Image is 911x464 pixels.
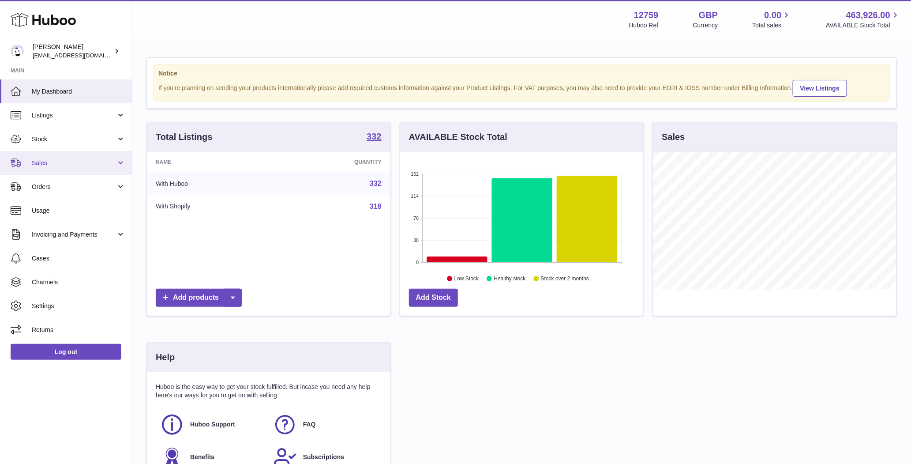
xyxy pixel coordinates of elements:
a: 0.00 Total sales [752,9,791,30]
span: My Dashboard [32,87,125,96]
span: Settings [32,302,125,310]
a: 463,926.00 AVAILABLE Stock Total [826,9,900,30]
span: Subscriptions [303,453,344,461]
div: Huboo Ref [629,21,659,30]
span: FAQ [303,420,316,429]
th: Quantity [278,152,390,172]
p: Huboo is the easy way to get your stock fulfilled. But incase you need any help here's our ways f... [156,383,382,400]
span: Returns [32,326,125,334]
a: 332 [370,180,382,187]
h3: Help [156,351,175,363]
span: Channels [32,278,125,287]
a: FAQ [273,413,377,437]
strong: GBP [699,9,718,21]
span: AVAILABLE Stock Total [826,21,900,30]
strong: 12759 [634,9,659,21]
a: Add Stock [409,289,458,307]
span: Total sales [752,21,791,30]
td: With Shopify [147,195,278,218]
span: 0.00 [765,9,782,21]
div: If you're planning on sending your products internationally please add required customs informati... [158,79,885,97]
span: 463,926.00 [846,9,890,21]
a: View Listings [793,80,847,97]
a: 332 [367,132,381,143]
span: Orders [32,183,116,191]
img: sofiapanwar@unndr.com [11,45,24,58]
div: [PERSON_NAME] [33,43,112,60]
a: 318 [370,203,382,210]
span: Stock [32,135,116,143]
span: Listings [32,111,116,120]
text: Stock over 2 months [541,276,589,282]
strong: 332 [367,132,381,141]
text: 76 [413,215,419,221]
text: 0 [416,260,419,265]
span: [EMAIL_ADDRESS][DOMAIN_NAME] [33,52,130,59]
span: Invoicing and Payments [32,230,116,239]
text: 114 [411,193,419,199]
text: 152 [411,171,419,177]
td: With Huboo [147,172,278,195]
span: Usage [32,207,125,215]
a: Huboo Support [160,413,264,437]
span: Benefits [190,453,214,461]
a: Log out [11,344,121,360]
h3: Total Listings [156,131,213,143]
th: Name [147,152,278,172]
span: Sales [32,159,116,167]
h3: Sales [662,131,685,143]
text: Healthy stock [494,276,526,282]
text: 38 [413,238,419,243]
span: Cases [32,254,125,263]
strong: Notice [158,69,885,78]
h3: AVAILABLE Stock Total [409,131,507,143]
a: Add products [156,289,242,307]
text: Low Stock [454,276,479,282]
div: Currency [693,21,718,30]
span: Huboo Support [190,420,235,429]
